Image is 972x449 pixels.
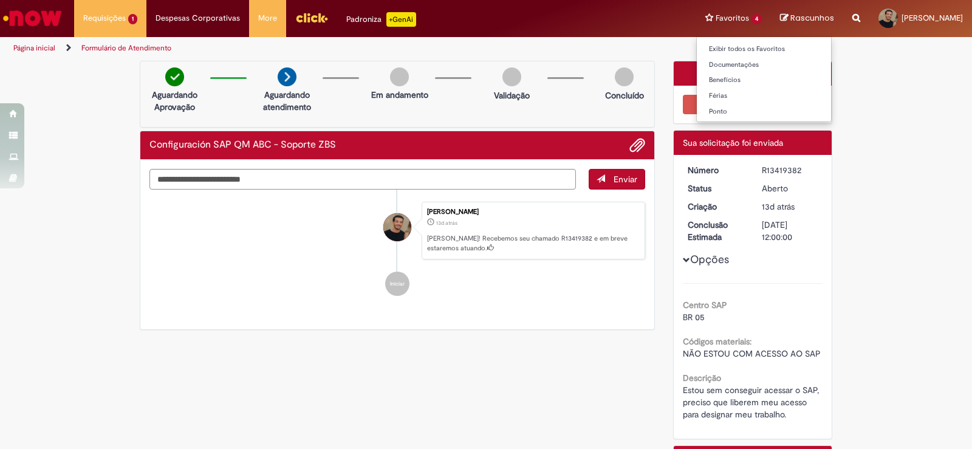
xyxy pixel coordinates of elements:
span: 13d atrás [436,219,457,227]
span: Favoritos [716,12,749,24]
button: Cancelar Chamado [683,95,823,114]
b: Descrição [683,372,721,383]
img: img-circle-grey.png [502,67,521,86]
a: Formulário de Atendimento [81,43,171,53]
a: Ponto [697,105,831,118]
div: [PERSON_NAME] [427,208,638,216]
ul: Trilhas de página [9,37,639,60]
h2: Configuración SAP QM ABC - Soporte ZBS Histórico de tíquete [149,140,336,151]
div: 14/08/2025 22:22:08 [762,201,818,213]
p: Em andamento [371,89,428,101]
b: Centro SAP [683,300,727,310]
b: Códigos materiais: [683,336,751,347]
span: Enviar [614,174,637,185]
ul: Favoritos [696,36,832,122]
button: Enviar [589,169,645,190]
p: Aguardando atendimento [258,89,317,113]
dt: Conclusão Estimada [679,219,753,243]
p: Aguardando Aprovação [145,89,204,113]
span: Estou sem conseguir acessar o SAP, preciso que liberem meu acesso para designar meu trabalho. [683,385,821,420]
img: arrow-next.png [278,67,296,86]
div: Nelson Batista Dos Santos Neto [383,213,411,241]
p: +GenAi [386,12,416,27]
time: 14/08/2025 22:22:08 [436,219,457,227]
a: Benefícios [697,74,831,87]
div: Padroniza [346,12,416,27]
textarea: Digite sua mensagem aqui... [149,169,576,190]
a: Documentações [697,58,831,72]
a: Exibir todos os Favoritos [697,43,831,56]
span: Rascunhos [790,12,834,24]
span: 4 [751,14,762,24]
button: Adicionar anexos [629,137,645,153]
div: R13419382 [762,164,818,176]
div: Aberto [762,182,818,194]
span: More [258,12,277,24]
img: click_logo_yellow_360x200.png [295,9,328,27]
img: check-circle-green.png [165,67,184,86]
img: ServiceNow [1,6,64,30]
span: Despesas Corporativas [156,12,240,24]
dt: Criação [679,201,753,213]
a: Rascunhos [780,13,834,24]
dt: Status [679,182,753,194]
span: Requisições [83,12,126,24]
a: Férias [697,89,831,103]
span: 1 [128,14,137,24]
span: [PERSON_NAME] [902,13,963,23]
a: Página inicial [13,43,55,53]
dt: Número [679,164,753,176]
li: Nelson Batista Dos Santos Neto [149,202,645,260]
div: [DATE] 12:00:00 [762,219,818,243]
ul: Histórico de tíquete [149,190,645,309]
span: NÃO ESTOU COM ACESSO AO SAP [683,348,821,359]
p: Concluído [605,89,644,101]
img: img-circle-grey.png [615,67,634,86]
span: Sua solicitação foi enviada [683,137,783,148]
time: 14/08/2025 22:22:08 [762,201,795,212]
p: Validação [494,89,530,101]
span: BR 05 [683,312,705,323]
span: 13d atrás [762,201,795,212]
img: img-circle-grey.png [390,67,409,86]
div: Opções do Chamado [674,61,832,86]
p: [PERSON_NAME]! Recebemos seu chamado R13419382 e em breve estaremos atuando. [427,234,638,253]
